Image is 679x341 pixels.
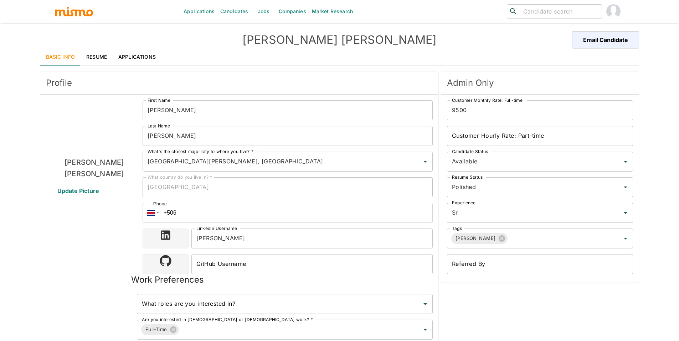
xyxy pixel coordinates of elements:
img: logo [55,6,94,17]
div: Costa Rica: + 506 [143,203,161,223]
label: Candidate Status [452,148,488,154]
div: Phone [151,200,169,208]
h5: Work Preferences [131,274,204,285]
label: Tags [452,225,462,231]
img: Juan Solís [67,100,121,154]
label: Experience [452,200,475,206]
button: Open [420,157,430,167]
button: Open [621,157,631,167]
label: Customer Monthly Rate: Full-time [452,97,523,103]
span: Full-Time [141,325,171,334]
label: Resume Status [452,174,483,180]
label: LinkedIn Username [196,225,237,231]
label: What country do you live in? * [148,174,212,180]
label: Are you interested in [DEMOGRAPHIC_DATA] or [DEMOGRAPHIC_DATA] work? * [142,316,313,322]
a: Applications [113,48,161,65]
span: Admin Only [447,77,633,89]
button: Email Candidate [572,31,639,48]
button: Open [621,182,631,192]
label: First Name [148,97,170,103]
div: Full-Time [141,324,179,335]
h4: [PERSON_NAME] [PERSON_NAME] [190,33,489,47]
button: Open [621,208,631,218]
button: Open [621,234,631,243]
label: What's the closest major city to where you live? * [148,148,253,154]
input: Candidate search [520,6,599,16]
h6: [PERSON_NAME] [PERSON_NAME] [46,157,143,179]
a: Resume [81,48,113,65]
div: [PERSON_NAME] [451,233,508,244]
span: Update Picture [49,182,108,199]
span: Profile [46,77,433,89]
label: Last Name [148,123,170,129]
span: [PERSON_NAME] [451,234,500,242]
img: Paola Pacheco [606,4,621,19]
button: Open [420,325,430,335]
input: 1 (702) 123-4567 [143,203,433,223]
button: Open [420,299,430,309]
a: Basic Info [40,48,81,65]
